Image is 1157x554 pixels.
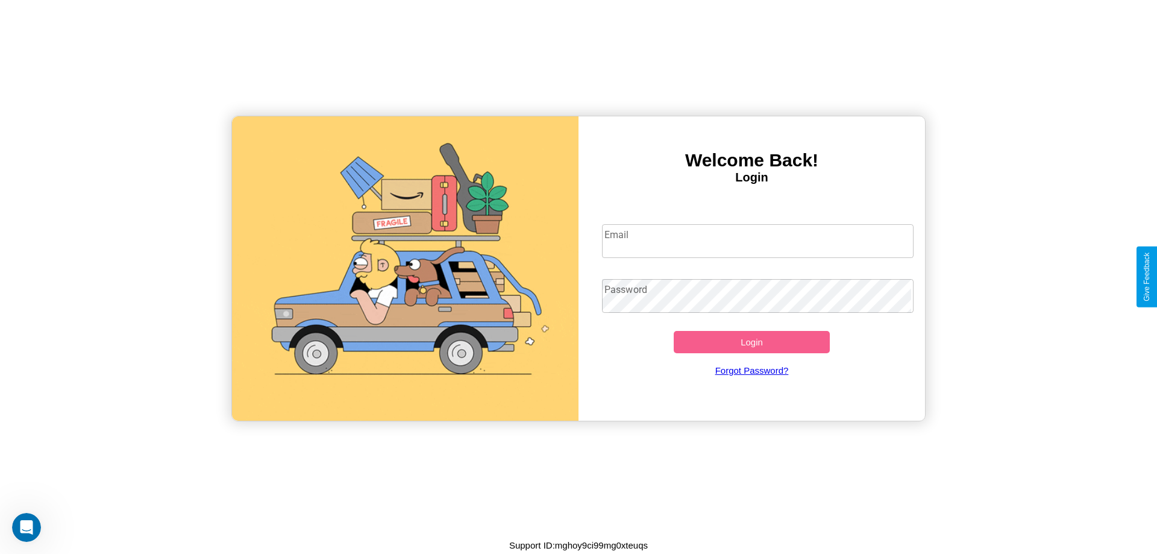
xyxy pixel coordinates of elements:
img: gif [232,116,578,421]
h4: Login [578,171,925,184]
div: Give Feedback [1143,253,1151,301]
iframe: Intercom live chat [12,513,41,542]
a: Forgot Password? [596,353,908,388]
h3: Welcome Back! [578,150,925,171]
button: Login [674,331,830,353]
p: Support ID: mghoy9ci99mg0xteuqs [509,537,648,553]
